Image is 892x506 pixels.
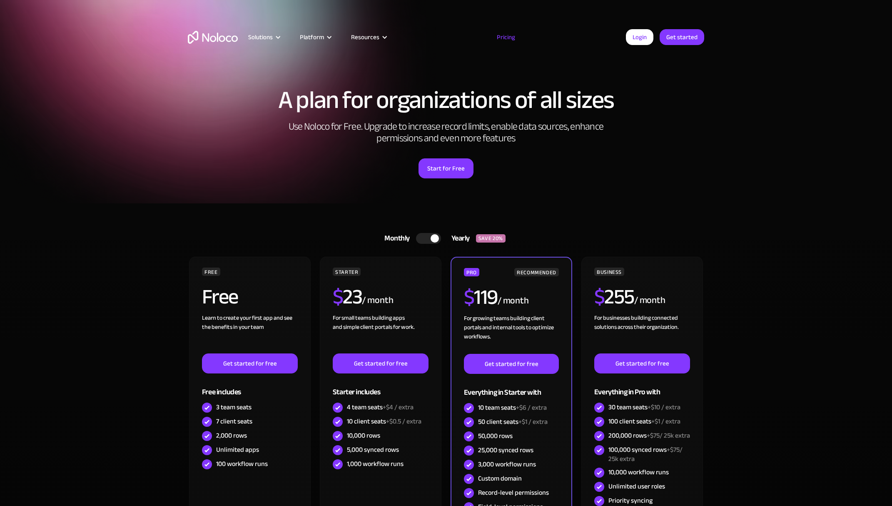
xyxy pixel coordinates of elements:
div: 2,000 rows [216,431,247,440]
div: Priority syncing [608,496,653,505]
div: 100 client seats [608,417,680,426]
div: 10,000 rows [347,431,380,440]
div: Resources [351,32,379,43]
div: For growing teams building client portals and internal tools to optimize workflows. [464,314,559,354]
div: Everything in Starter with [464,374,559,401]
h2: 255 [594,286,634,307]
div: Unlimited user roles [608,482,665,491]
div: 100,000 synced rows [608,445,690,463]
div: STARTER [333,268,361,276]
div: PRO [464,268,479,276]
h2: 23 [333,286,362,307]
div: 10,000 workflow runs [608,468,669,477]
h2: Free [202,286,238,307]
div: Resources [341,32,396,43]
div: Monthly [374,232,416,245]
span: +$1 / extra [651,415,680,428]
h2: 119 [464,287,498,308]
div: 7 client seats [216,417,252,426]
div: 100 workflow runs [216,459,268,468]
div: Platform [300,32,324,43]
a: Get started for free [202,353,298,373]
span: +$10 / extra [648,401,680,413]
div: For small teams building apps and simple client portals for work. ‍ [333,313,429,353]
div: 50,000 rows [478,431,513,441]
a: Login [626,29,653,45]
span: $ [594,277,605,316]
div: 4 team seats [347,403,414,412]
div: 25,000 synced rows [478,446,533,455]
span: +$75/ 25k extra [647,429,690,442]
div: 10 client seats [347,417,421,426]
div: Solutions [238,32,289,43]
a: Get started for free [594,353,690,373]
div: Custom domain [478,474,522,483]
span: +$6 / extra [516,401,547,414]
span: $ [333,277,343,316]
div: / month [634,294,665,307]
div: Record-level permissions [478,488,549,497]
div: Platform [289,32,341,43]
div: Unlimited apps [216,445,259,454]
a: Get started [660,29,704,45]
div: 30 team seats [608,403,680,412]
div: 50 client seats [478,417,548,426]
div: RECOMMENDED [514,268,559,276]
a: Pricing [486,32,526,43]
div: 200,000 rows [608,431,690,440]
div: 3,000 workflow runs [478,460,536,469]
div: / month [498,294,529,308]
a: Get started for free [333,353,429,373]
div: Starter includes [333,373,429,401]
a: Start for Free [419,158,473,178]
div: FREE [202,268,220,276]
div: Everything in Pro with [594,373,690,401]
span: +$1 / extra [518,416,548,428]
div: 1,000 workflow runs [347,459,404,468]
div: Yearly [441,232,476,245]
h1: A plan for organizations of all sizes [188,88,704,113]
div: SAVE 20% [476,234,506,243]
h2: Use Noloco for Free. Upgrade to increase record limits, enable data sources, enhance permissions ... [279,121,613,144]
div: 3 team seats [216,403,252,412]
span: +$4 / extra [383,401,414,413]
span: +$0.5 / extra [386,415,421,428]
span: +$75/ 25k extra [608,443,683,465]
div: 10 team seats [478,403,547,412]
div: BUSINESS [594,268,624,276]
a: Get started for free [464,354,559,374]
div: / month [362,294,393,307]
div: 5,000 synced rows [347,445,399,454]
div: Free includes [202,373,298,401]
a: home [188,31,238,44]
div: Solutions [248,32,273,43]
span: $ [464,278,474,317]
div: Learn to create your first app and see the benefits in your team ‍ [202,313,298,353]
div: For businesses building connected solutions across their organization. ‍ [594,313,690,353]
